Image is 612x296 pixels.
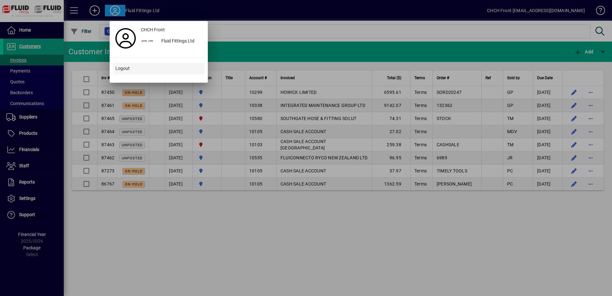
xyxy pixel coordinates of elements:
[138,36,205,47] button: Fluid Fittings Ltd
[156,36,205,47] div: Fluid Fittings Ltd
[113,63,205,74] button: Logout
[138,24,205,36] a: CHCH Front
[141,27,165,33] span: CHCH Front
[113,33,138,44] a: Profile
[115,65,130,72] span: Logout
